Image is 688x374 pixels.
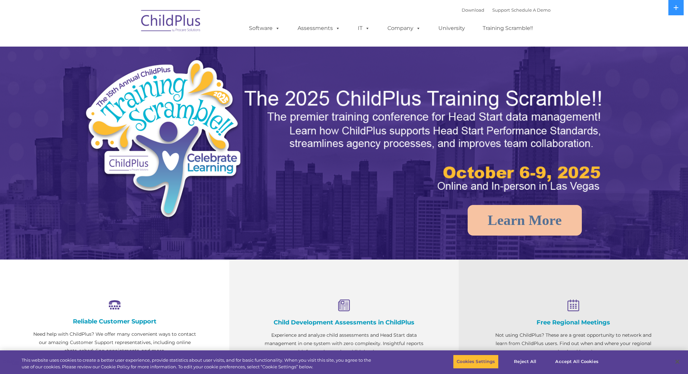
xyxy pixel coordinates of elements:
h4: Child Development Assessments in ChildPlus [263,319,425,326]
button: Cookies Settings [453,355,499,369]
h4: Free Regional Meetings [492,319,655,326]
a: Software [242,22,287,35]
p: Not using ChildPlus? These are a great opportunity to network and learn from ChildPlus users. Fin... [492,331,655,356]
a: Company [381,22,427,35]
a: Support [492,7,510,13]
a: Assessments [291,22,347,35]
button: Reject All [504,355,546,369]
a: Training Scramble!! [476,22,540,35]
a: Schedule A Demo [511,7,551,13]
img: ChildPlus by Procare Solutions [138,5,204,39]
a: Download [462,7,484,13]
span: Phone number [93,71,121,76]
button: Accept All Cookies [552,355,602,369]
div: This website uses cookies to create a better user experience, provide statistics about user visit... [22,357,378,370]
a: Learn More [468,205,582,236]
button: Close [670,354,685,369]
a: University [432,22,472,35]
a: IT [351,22,376,35]
span: Last name [93,44,113,49]
font: | [462,7,551,13]
h4: Reliable Customer Support [33,318,196,325]
p: Experience and analyze child assessments and Head Start data management in one system with zero c... [263,331,425,356]
p: Need help with ChildPlus? We offer many convenient ways to contact our amazing Customer Support r... [33,330,196,355]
